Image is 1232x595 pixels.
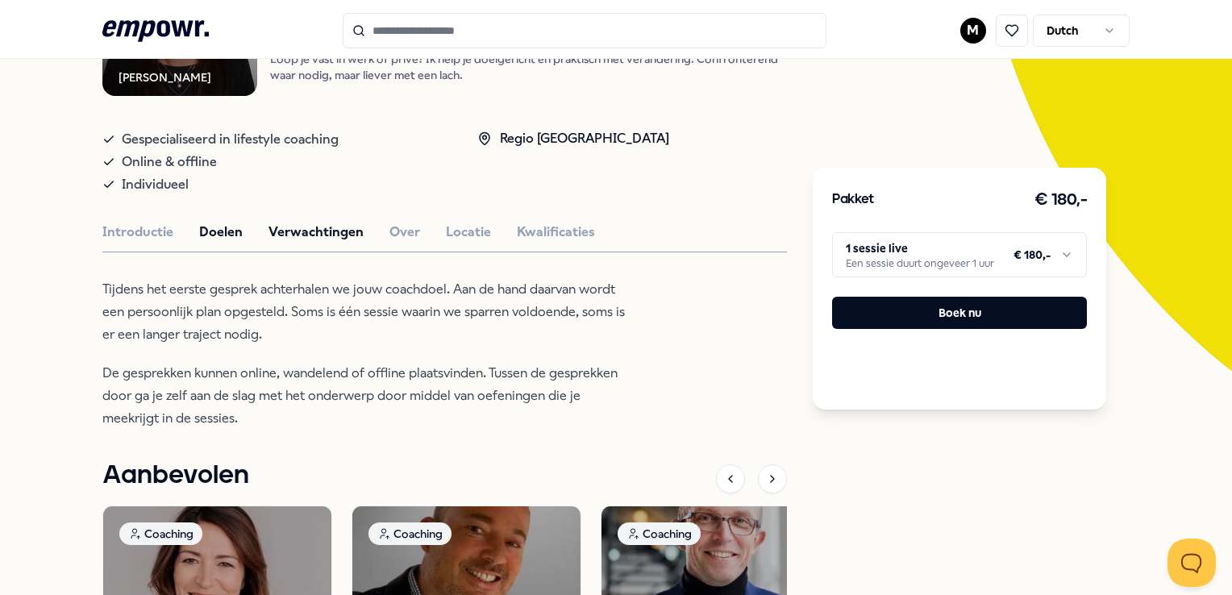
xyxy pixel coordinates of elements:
[122,151,217,173] span: Online & offline
[832,189,874,210] h3: Pakket
[618,522,701,545] div: Coaching
[446,222,491,243] button: Locatie
[389,222,420,243] button: Over
[102,456,249,496] h1: Aanbevolen
[102,222,173,243] button: Introductie
[102,278,626,346] p: Tijdens het eerste gesprek achterhalen we jouw coachdoel. Aan de hand daarvan wordt een persoonli...
[270,51,788,83] p: Loop je vast in werk of privé? Ik help je doelgericht en praktisch met verandering. Confronterend...
[477,128,669,149] div: Regio [GEOGRAPHIC_DATA]
[122,173,189,196] span: Individueel
[119,69,211,86] div: [PERSON_NAME]
[102,362,626,430] p: De gesprekken kunnen online, wandelend of offline plaatsvinden. Tussen de gesprekken door ga je z...
[122,128,339,151] span: Gespecialiseerd in lifestyle coaching
[119,522,202,545] div: Coaching
[199,222,243,243] button: Doelen
[517,222,595,243] button: Kwalificaties
[268,222,364,243] button: Verwachtingen
[960,18,986,44] button: M
[343,13,826,48] input: Search for products, categories or subcategories
[832,297,1087,329] button: Boek nu
[1034,187,1088,213] h3: € 180,-
[1167,539,1216,587] iframe: Help Scout Beacon - Open
[368,522,452,545] div: Coaching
